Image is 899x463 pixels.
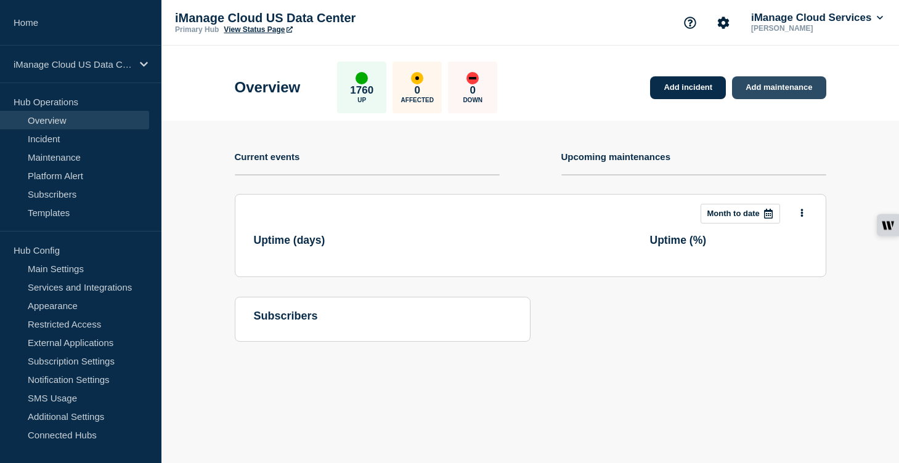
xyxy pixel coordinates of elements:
div: affected [411,72,423,84]
p: Up [357,97,366,103]
button: iManage Cloud Services [749,12,885,24]
a: View Status Page [224,25,292,34]
p: iManage Cloud US Data Center [14,59,132,70]
p: Primary Hub [175,25,219,34]
button: Support [677,10,703,36]
a: Add maintenance [732,76,826,99]
p: 0 [415,84,420,97]
p: iManage Cloud US Data Center [175,11,421,25]
h4: Current events [235,151,300,162]
button: Account settings [710,10,736,36]
p: 1760 [350,84,373,97]
a: Add incident [650,76,726,99]
p: Month to date [707,209,760,218]
p: 0 [470,84,476,97]
h1: Overview [235,79,301,96]
button: Month to date [701,204,780,223]
p: Down [463,97,482,103]
p: [PERSON_NAME] [749,24,877,33]
h3: Uptime ( % ) [650,234,707,247]
div: up [356,72,368,84]
p: Affected [401,97,434,103]
h4: Upcoming maintenances [561,151,671,162]
h3: Uptime ( days ) [254,234,325,247]
h4: subscribers [254,310,511,323]
div: down [466,72,479,84]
